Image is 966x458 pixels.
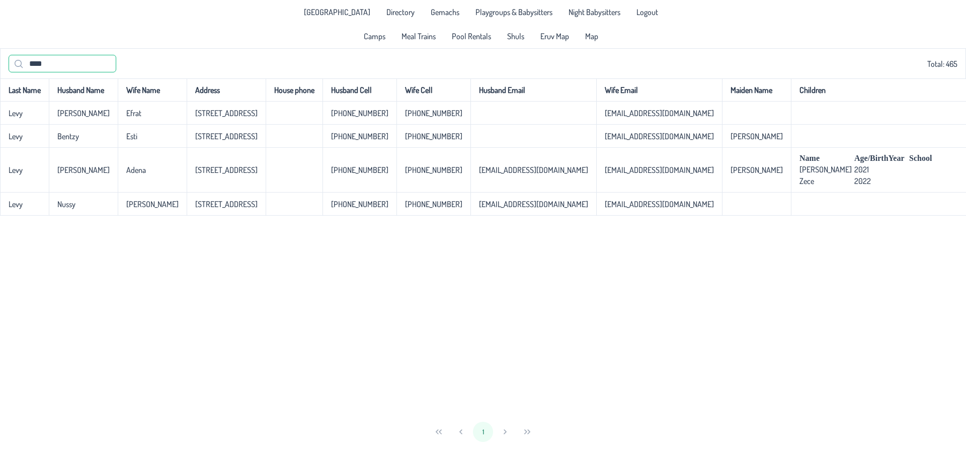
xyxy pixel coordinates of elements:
[425,4,465,20] a: Gemachs
[195,165,258,175] p-celleditor: [STREET_ADDRESS]
[331,108,388,118] p-celleditor: [PHONE_NUMBER]
[469,4,558,20] a: Playgroups & Babysitters
[9,131,23,141] p-celleditor: Levy
[405,199,462,209] p-celleditor: [PHONE_NUMBER]
[636,8,658,16] span: Logout
[722,78,791,102] th: Maiden Name
[630,4,664,20] li: Logout
[323,78,396,102] th: Husband Cell
[364,32,385,40] span: Camps
[187,78,266,102] th: Address
[501,28,530,44] a: Shuls
[799,154,852,163] span: Name
[605,165,714,175] p-celleditor: [EMAIL_ADDRESS][DOMAIN_NAME]
[731,131,783,141] p-celleditor: [PERSON_NAME]
[396,78,470,102] th: Wife Cell
[562,4,626,20] a: Night Babysitters
[304,8,370,16] span: [GEOGRAPHIC_DATA]
[331,131,388,141] p-celleditor: [PHONE_NUMBER]
[49,78,118,102] th: Husband Name
[126,165,146,175] p-celleditor: Adena
[195,108,258,118] p-celleditor: [STREET_ADDRESS]
[195,131,258,141] p-celleditor: [STREET_ADDRESS]
[854,176,871,186] p-celleditor: 2022
[854,154,907,163] span: Age/BirthYear
[195,199,258,209] p-celleditor: [STREET_ADDRESS]
[579,28,604,44] a: Map
[799,164,852,174] p-celleditor: [PERSON_NAME]
[126,108,141,118] p-celleditor: Efrat
[126,131,137,141] p-celleditor: Esti
[395,28,442,44] a: Meal Trains
[585,32,598,40] span: Map
[431,8,459,16] span: Gemachs
[854,164,869,174] p-celleditor: 2021
[446,28,497,44] a: Pool Rentals
[57,131,79,141] p-celleditor: Bentzy
[479,165,588,175] p-celleditor: [EMAIL_ADDRESS][DOMAIN_NAME]
[507,32,524,40] span: Shuls
[9,108,23,118] p-celleditor: Levy
[452,32,491,40] span: Pool Rentals
[405,108,462,118] p-celleditor: [PHONE_NUMBER]
[9,199,23,209] p-celleditor: Levy
[331,165,388,175] p-celleditor: [PHONE_NUMBER]
[731,165,783,175] p-celleditor: [PERSON_NAME]
[9,165,23,175] p-celleditor: Levy
[118,78,187,102] th: Wife Name
[605,108,714,118] p-celleditor: [EMAIL_ADDRESS][DOMAIN_NAME]
[475,8,552,16] span: Playgroups & Babysitters
[605,131,714,141] p-celleditor: [EMAIL_ADDRESS][DOMAIN_NAME]
[596,78,722,102] th: Wife Email
[266,78,323,102] th: House phone
[605,199,714,209] p-celleditor: [EMAIL_ADDRESS][DOMAIN_NAME]
[298,4,376,20] a: [GEOGRAPHIC_DATA]
[57,108,110,118] p-celleditor: [PERSON_NAME]
[405,165,462,175] p-celleditor: [PHONE_NUMBER]
[405,131,462,141] p-celleditor: [PHONE_NUMBER]
[470,78,596,102] th: Husband Email
[540,32,569,40] span: Eruv Map
[386,8,415,16] span: Directory
[9,55,957,72] div: Total: 465
[380,4,421,20] a: Directory
[569,8,620,16] span: Night Babysitters
[534,28,575,44] a: Eruv Map
[479,199,588,209] p-celleditor: [EMAIL_ADDRESS][DOMAIN_NAME]
[57,199,75,209] p-celleditor: Nussy
[799,176,814,186] p-celleditor: Zece
[401,32,436,40] span: Meal Trains
[909,154,961,163] span: School
[358,28,391,44] a: Camps
[473,422,493,442] button: 1
[298,4,376,20] li: Pine Lake Park
[57,165,110,175] p-celleditor: [PERSON_NAME]
[126,199,179,209] p-celleditor: [PERSON_NAME]
[331,199,388,209] p-celleditor: [PHONE_NUMBER]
